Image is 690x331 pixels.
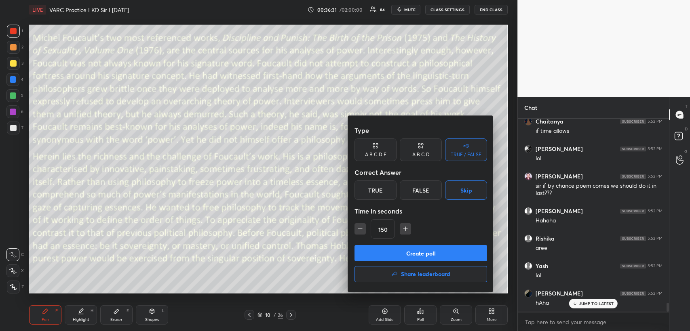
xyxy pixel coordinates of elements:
[354,266,487,282] button: Share leaderboard
[445,180,487,200] button: Skip
[354,245,487,261] button: Create poll
[354,122,487,138] div: Type
[401,271,450,277] h4: Share leaderboard
[354,180,397,200] div: True
[354,164,487,180] div: Correct Answer
[412,152,430,157] div: A B C D
[451,152,481,157] div: TRUE / FALSE
[400,180,442,200] div: False
[365,152,386,157] div: A B C D E
[354,203,487,219] div: Time in seconds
